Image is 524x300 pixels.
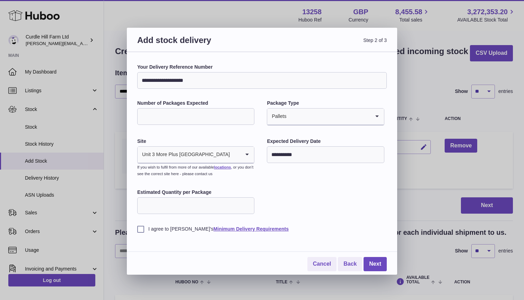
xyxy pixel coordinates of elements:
small: If you wish to fulfil from more of our available , or you don’t see the correct site here - pleas... [137,165,253,176]
span: Unit 3 More Plus [GEOGRAPHIC_DATA] [138,147,230,163]
div: Search for option [267,109,384,125]
input: Search for option [287,109,370,125]
h3: Add stock delivery [137,35,262,54]
span: Step 2 of 3 [262,35,387,54]
label: Number of Packages Expected [137,100,254,106]
label: Package Type [267,100,384,106]
a: locations [214,165,231,169]
label: I agree to [PERSON_NAME]'s [137,226,387,232]
label: Expected Delivery Date [267,138,384,145]
a: Back [338,257,362,271]
label: Site [137,138,254,145]
label: Estimated Quantity per Package [137,189,254,196]
div: Search for option [138,147,254,163]
span: Pallets [267,109,287,125]
a: Minimum Delivery Requirements [213,226,289,232]
a: Next [364,257,387,271]
input: Search for option [230,147,240,163]
a: Cancel [307,257,337,271]
label: Your Delivery Reference Number [137,64,387,70]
